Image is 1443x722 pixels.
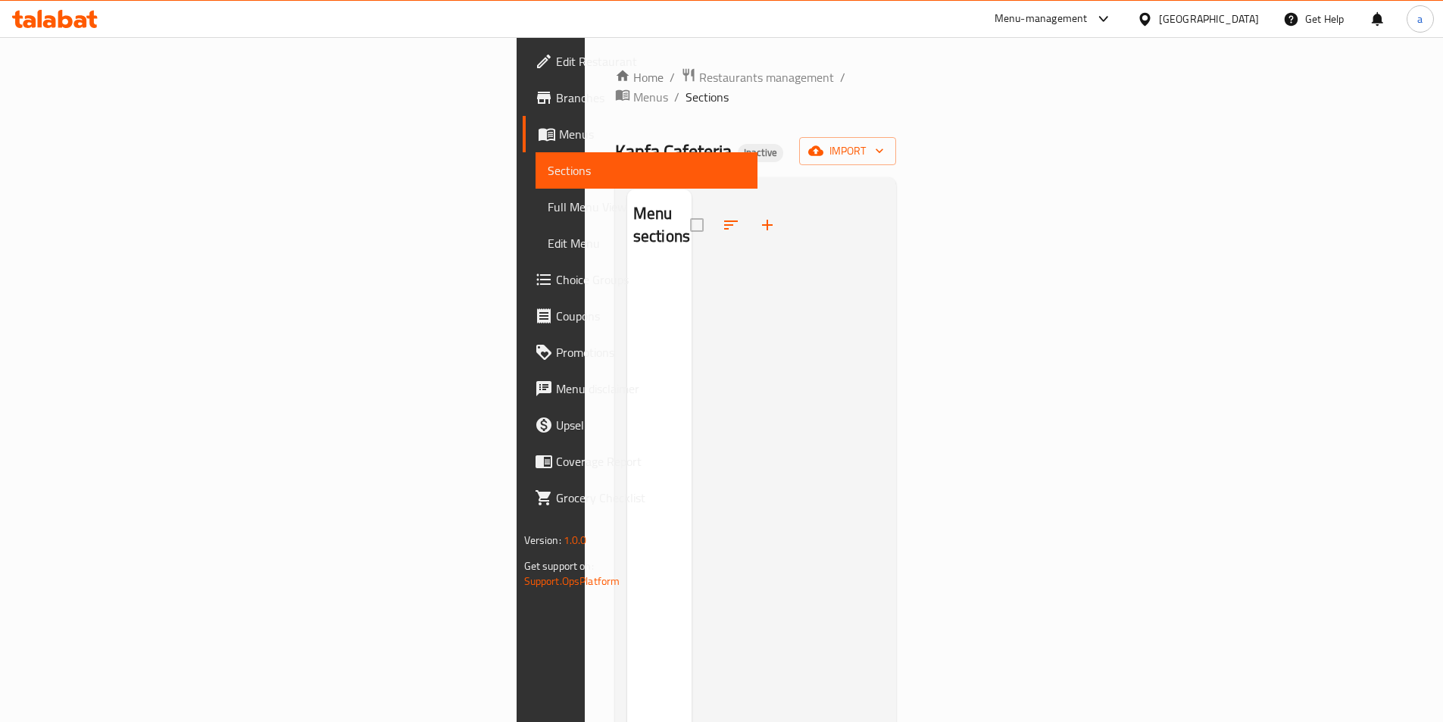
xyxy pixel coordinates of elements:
[548,198,745,216] span: Full Menu View
[556,416,745,434] span: Upsell
[556,89,745,107] span: Branches
[523,480,757,516] a: Grocery Checklist
[523,43,757,80] a: Edit Restaurant
[1417,11,1423,27] span: a
[556,452,745,470] span: Coverage Report
[840,68,845,86] li: /
[524,571,620,591] a: Support.OpsPlatform
[556,307,745,325] span: Coupons
[523,334,757,370] a: Promotions
[524,530,561,550] span: Version:
[556,343,745,361] span: Promotions
[681,67,834,87] a: Restaurants management
[811,142,884,161] span: import
[524,556,594,576] span: Get support on:
[548,234,745,252] span: Edit Menu
[536,225,757,261] a: Edit Menu
[738,144,783,162] div: Inactive
[564,530,587,550] span: 1.0.0
[1159,11,1259,27] div: [GEOGRAPHIC_DATA]
[559,125,745,143] span: Menus
[523,116,757,152] a: Menus
[738,146,783,159] span: Inactive
[536,189,757,225] a: Full Menu View
[523,298,757,334] a: Coupons
[523,443,757,480] a: Coverage Report
[548,161,745,180] span: Sections
[556,489,745,507] span: Grocery Checklist
[799,137,896,165] button: import
[523,261,757,298] a: Choice Groups
[523,370,757,407] a: Menu disclaimer
[627,261,692,273] nav: Menu sections
[556,270,745,289] span: Choice Groups
[749,207,786,243] button: Add section
[556,52,745,70] span: Edit Restaurant
[699,68,834,86] span: Restaurants management
[536,152,757,189] a: Sections
[556,380,745,398] span: Menu disclaimer
[523,407,757,443] a: Upsell
[523,80,757,116] a: Branches
[995,10,1088,28] div: Menu-management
